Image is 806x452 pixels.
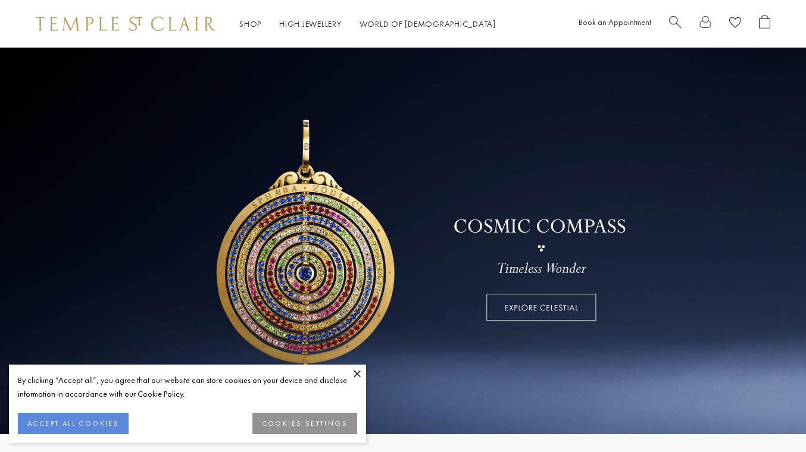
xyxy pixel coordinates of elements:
[239,18,261,29] a: ShopShop
[729,15,741,33] a: View Wishlist
[279,18,342,29] a: High JewelleryHigh Jewellery
[18,373,357,401] div: By clicking “Accept all”, you agree that our website can store cookies on your device and disclos...
[18,413,129,434] button: ACCEPT ALL COOKIES
[36,17,215,31] img: Temple St. Clair
[239,17,496,32] nav: Main navigation
[360,18,496,29] a: World of [DEMOGRAPHIC_DATA]World of [DEMOGRAPHIC_DATA]
[579,17,651,27] a: Book an Appointment
[252,413,357,434] button: COOKIES SETTINGS
[669,15,682,33] a: Search
[759,15,770,33] a: Open Shopping Bag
